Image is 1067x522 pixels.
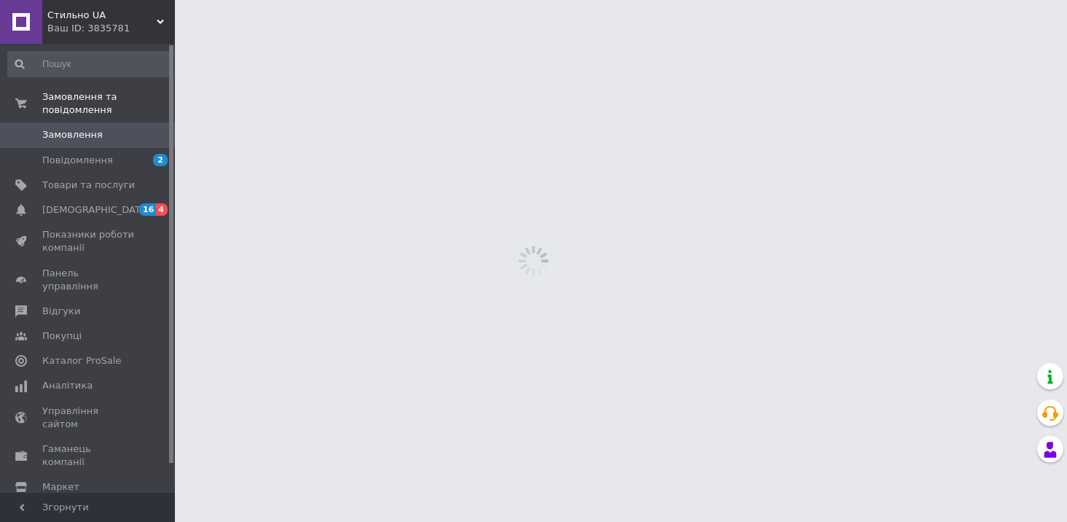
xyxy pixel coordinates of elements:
[153,154,168,166] span: 2
[7,51,172,77] input: Пошук
[47,9,157,22] span: Стильно UA
[42,405,135,431] span: Управління сайтом
[42,179,135,192] span: Товари та послуги
[47,22,175,35] div: Ваш ID: 3835781
[42,203,150,217] span: [DEMOGRAPHIC_DATA]
[42,267,135,293] span: Панель управління
[42,90,175,117] span: Замовлення та повідомлення
[42,305,80,318] span: Відгуки
[42,354,121,367] span: Каталог ProSale
[42,330,82,343] span: Покупці
[42,228,135,254] span: Показники роботи компанії
[42,379,93,392] span: Аналітика
[42,443,135,469] span: Гаманець компанії
[42,154,113,167] span: Повідомлення
[42,480,79,494] span: Маркет
[139,203,156,216] span: 16
[42,128,103,141] span: Замовлення
[156,203,168,216] span: 4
